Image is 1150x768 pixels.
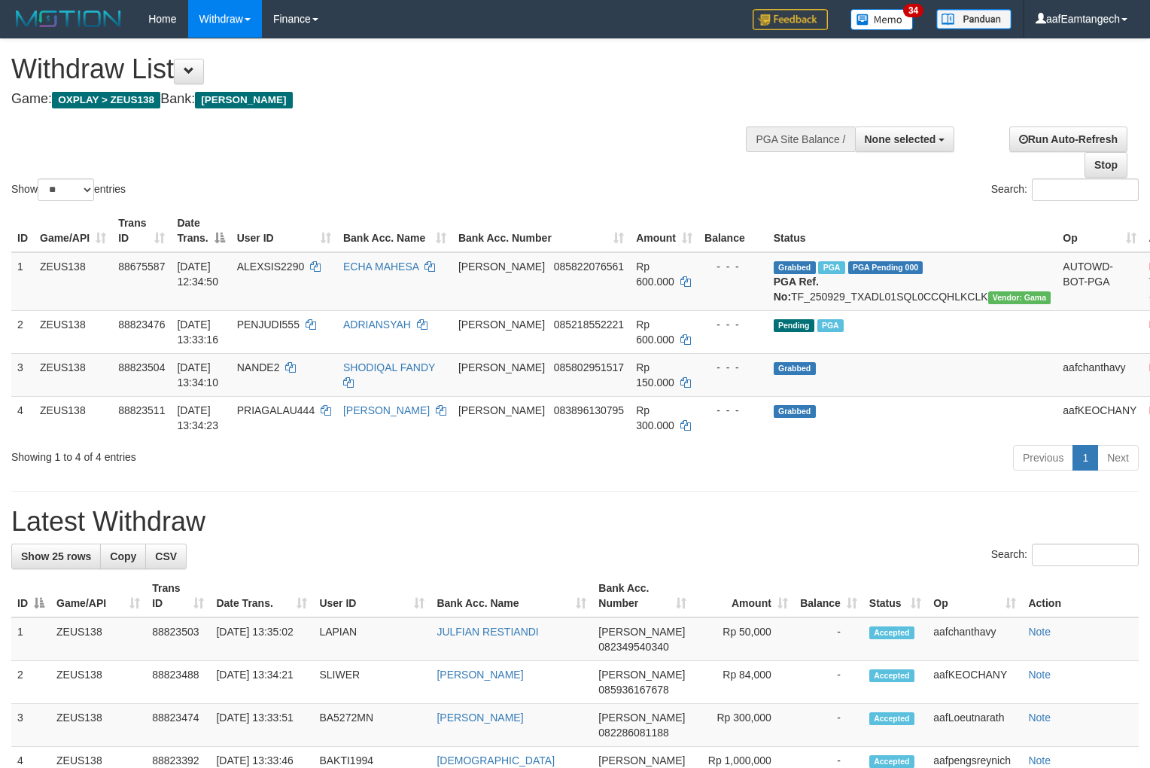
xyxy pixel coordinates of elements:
span: [PERSON_NAME] [195,92,292,108]
td: [DATE] 13:34:21 [210,661,313,704]
th: Bank Acc. Name: activate to sort column ascending [430,574,592,617]
td: LAPIAN [313,617,430,661]
th: Amount: activate to sort column ascending [692,574,794,617]
label: Search: [991,544,1139,566]
span: Copy 085822076561 to clipboard [554,261,624,273]
span: [DATE] 13:34:10 [177,361,218,389]
a: Previous [1013,445,1073,471]
a: Stop [1085,152,1127,178]
span: Marked by aafpengsreynich [817,319,844,332]
th: Game/API: activate to sort column ascending [34,209,112,252]
th: Bank Acc. Name: activate to sort column ascending [337,209,452,252]
span: Copy [110,550,136,562]
a: [PERSON_NAME] [437,669,523,681]
span: Show 25 rows [21,550,91,562]
th: Status: activate to sort column ascending [863,574,927,617]
img: Button%20Memo.svg [850,9,914,30]
td: [DATE] 13:35:02 [210,617,313,661]
td: Rp 50,000 [692,617,794,661]
b: PGA Ref. No: [774,276,819,303]
span: [PERSON_NAME] [598,754,685,766]
td: aafchanthavy [1057,353,1142,396]
span: [PERSON_NAME] [458,404,545,416]
th: User ID: activate to sort column ascending [313,574,430,617]
td: aafchanthavy [927,617,1022,661]
span: Vendor URL: https://trx31.1velocity.biz [988,291,1051,304]
a: CSV [145,544,187,569]
td: - [794,661,863,704]
input: Search: [1032,178,1139,201]
span: Accepted [869,755,914,768]
div: - - - [704,259,762,274]
span: Grabbed [774,362,816,375]
th: Op: activate to sort column ascending [1057,209,1142,252]
span: Rp 600.000 [636,318,674,346]
td: SLIWER [313,661,430,704]
span: Pending [774,319,814,332]
td: ZEUS138 [34,252,112,311]
th: Action [1022,574,1139,617]
div: PGA Site Balance / [746,126,854,152]
a: Note [1028,754,1051,766]
a: 1 [1072,445,1098,471]
span: Rp 300.000 [636,404,674,431]
td: AUTOWD-BOT-PGA [1057,252,1142,311]
a: [PERSON_NAME] [343,404,430,416]
span: Rp 600.000 [636,261,674,288]
td: aafKEOCHANY [927,661,1022,704]
div: - - - [704,317,762,332]
span: Copy 085218552221 to clipboard [554,318,624,331]
td: aafKEOCHANY [1057,396,1142,439]
span: 88823511 [118,404,165,416]
span: Copy 082349540340 to clipboard [598,641,668,653]
span: 88675587 [118,261,165,273]
span: [DATE] 13:33:16 [177,318,218,346]
th: Op: activate to sort column ascending [927,574,1022,617]
th: Balance [698,209,768,252]
span: None selected [865,133,936,145]
div: - - - [704,403,762,418]
button: None selected [855,126,955,152]
img: Feedback.jpg [753,9,828,30]
td: ZEUS138 [34,353,112,396]
h4: Game: Bank: [11,92,752,107]
label: Show entries [11,178,126,201]
td: - [794,704,863,747]
a: ECHA MAHESA [343,261,418,273]
span: [PERSON_NAME] [458,361,545,373]
td: 2 [11,310,34,353]
select: Showentries [38,178,94,201]
th: Bank Acc. Number: activate to sort column ascending [452,209,630,252]
span: [PERSON_NAME] [598,712,685,724]
span: 88823504 [118,361,165,373]
a: [PERSON_NAME] [437,712,523,724]
a: Run Auto-Refresh [1009,126,1127,152]
span: CSV [155,550,177,562]
img: MOTION_logo.png [11,8,126,30]
th: ID [11,209,34,252]
span: Accepted [869,626,914,639]
th: Date Trans.: activate to sort column descending [171,209,230,252]
span: [PERSON_NAME] [458,318,545,331]
span: Grabbed [774,261,816,274]
span: PRIAGALAU444 [237,404,315,416]
td: aafLoeutnarath [927,704,1022,747]
th: Status [768,209,1057,252]
th: Amount: activate to sort column ascending [630,209,698,252]
a: Copy [100,544,146,569]
td: ZEUS138 [34,396,112,439]
span: Copy 082286081188 to clipboard [598,727,668,739]
td: 3 [11,353,34,396]
td: 3 [11,704,50,747]
h1: Latest Withdraw [11,507,1139,537]
img: panduan.png [936,9,1012,29]
td: 4 [11,396,34,439]
span: Rp 150.000 [636,361,674,389]
td: 88823503 [146,617,210,661]
td: 88823488 [146,661,210,704]
td: 1 [11,617,50,661]
td: ZEUS138 [50,661,146,704]
td: Rp 300,000 [692,704,794,747]
td: ZEUS138 [50,617,146,661]
td: 2 [11,661,50,704]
